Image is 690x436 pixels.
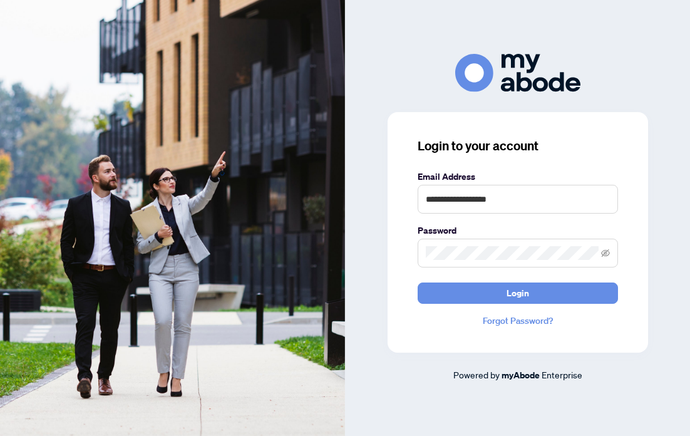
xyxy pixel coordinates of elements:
label: Email Address [418,170,618,184]
a: Forgot Password? [418,314,618,328]
span: eye-invisible [601,249,610,257]
span: Powered by [453,369,500,380]
label: Password [418,224,618,237]
button: Login [418,283,618,304]
span: Enterprise [542,369,582,380]
a: myAbode [502,368,540,382]
span: Login [507,283,529,303]
h3: Login to your account [418,137,618,155]
img: ma-logo [455,54,580,92]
